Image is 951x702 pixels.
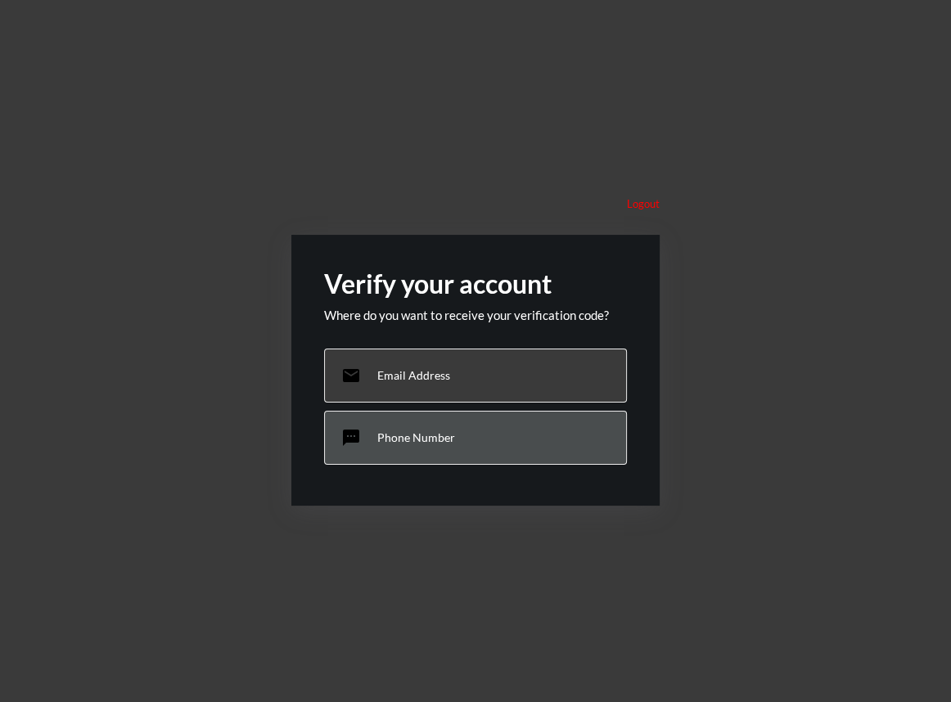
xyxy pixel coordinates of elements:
[627,197,660,210] p: Logout
[324,308,627,322] p: Where do you want to receive your verification code?
[377,430,455,444] p: Phone Number
[377,368,450,382] p: Email Address
[324,268,627,299] h2: Verify your account
[341,366,361,385] mat-icon: email
[341,428,361,448] mat-icon: sms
